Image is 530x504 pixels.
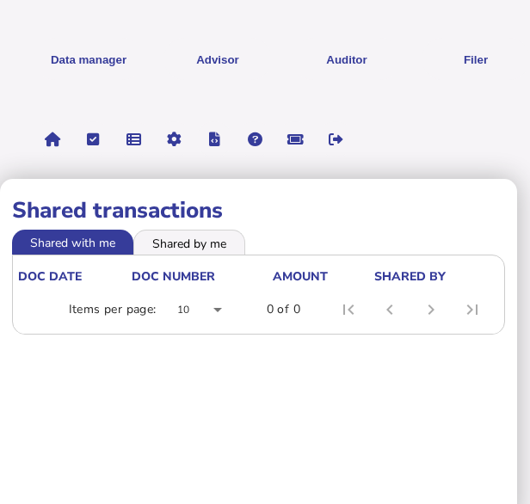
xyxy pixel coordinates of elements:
[374,268,446,285] div: shared by
[18,268,130,285] div: doc date
[374,268,496,285] div: shared by
[267,301,300,318] div: 0 of 0
[273,268,328,285] div: Amount
[293,38,401,80] button: Auditor
[277,121,313,157] button: Raise a support ticket
[133,230,245,254] li: Shared by me
[115,121,151,157] button: Data manager
[163,38,272,80] button: Shows a dropdown of VAT Advisor options
[196,121,232,157] button: Developer hub links
[12,195,505,225] h1: Shared transactions
[410,289,452,330] button: Next page
[18,268,82,285] div: doc date
[132,268,215,285] div: doc number
[34,38,143,80] button: Shows a dropdown of Data manager options
[237,121,273,157] button: Help pages
[328,289,369,330] button: First page
[317,121,354,157] button: Sign out
[126,139,141,140] i: Data manager
[273,268,373,285] div: Amount
[156,121,192,157] button: Manage settings
[452,289,493,330] button: Last page
[75,121,111,157] button: Tasks
[34,121,71,157] button: Home
[12,230,133,254] li: Shared with me
[69,301,157,318] div: Items per page:
[132,268,271,285] div: doc number
[422,38,530,80] button: Filer
[369,289,410,330] button: Previous page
